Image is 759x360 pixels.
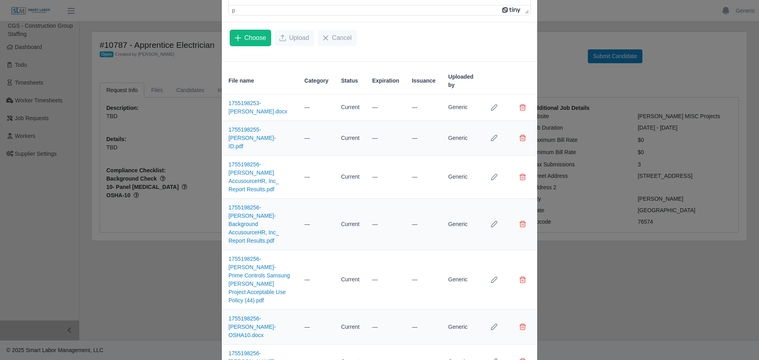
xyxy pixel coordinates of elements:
span: Uploaded by [448,73,474,89]
td: Generic [442,94,480,121]
span: Expiration [372,77,399,85]
span: Category [304,77,329,85]
a: 1755198253-[PERSON_NAME].docx [228,100,287,115]
td: — [366,199,405,250]
button: Row Edit [486,272,502,288]
span: Cancel [332,33,352,43]
td: — [406,250,442,310]
td: — [298,156,335,199]
span: File name [228,77,254,85]
td: — [298,121,335,156]
td: Current [335,199,366,250]
button: Delete file [515,216,531,232]
td: — [406,310,442,345]
button: Choose [230,30,271,46]
button: Delete file [515,100,531,115]
button: Delete file [515,272,531,288]
a: 1755198256-[PERSON_NAME]-Background AccusourceHR, Inc_ Report Results.pdf [228,204,279,244]
td: Current [335,121,366,156]
button: Row Edit [486,319,502,335]
button: Row Edit [486,169,502,185]
td: — [406,156,442,199]
td: — [366,156,405,199]
a: 1755198256-[PERSON_NAME]- Prime Controls Samsung [PERSON_NAME] Project Acceptable Use Policy (44)... [228,256,290,303]
td: Generic [442,199,480,250]
td: Generic [442,250,480,310]
td: — [366,94,405,121]
td: — [298,94,335,121]
td: Current [335,310,366,345]
button: Delete file [515,169,531,185]
td: — [406,121,442,156]
span: Issuance [412,77,436,85]
a: 1755198255-[PERSON_NAME]- ID.pdf [228,126,276,149]
button: Delete file [515,130,531,146]
body: Rich Text Area. Press ALT-0 for help. [6,6,295,15]
td: Generic [442,121,480,156]
a: 1755198256-[PERSON_NAME]- OSHA10.docx [228,315,276,338]
button: Cancel [317,30,357,46]
span: Status [341,77,358,85]
td: Current [335,94,366,121]
td: Generic [442,310,480,345]
td: Generic [442,156,480,199]
button: Row Edit [486,216,502,232]
td: — [366,121,405,156]
button: Delete file [515,319,531,335]
td: — [406,199,442,250]
a: 1755198256-[PERSON_NAME] AccusourceHR, Inc_ Report Results.pdf [228,161,279,192]
td: Current [335,156,366,199]
td: — [298,250,335,310]
span: Upload [289,33,309,43]
td: Current [335,250,366,310]
td: — [406,94,442,121]
td: — [366,250,405,310]
td: — [298,310,335,345]
button: Row Edit [486,100,502,115]
span: Choose [244,33,266,43]
td: — [366,310,405,345]
button: Upload [274,30,314,46]
button: Row Edit [486,130,502,146]
td: — [298,199,335,250]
